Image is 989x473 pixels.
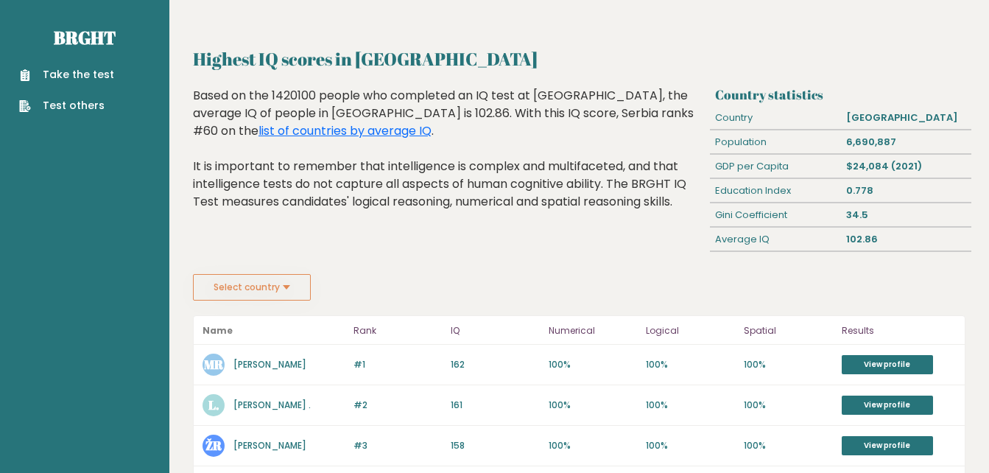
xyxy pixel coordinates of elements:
p: 100% [549,399,638,412]
a: View profile [842,436,933,455]
div: Based on the 1420100 people who completed an IQ test at [GEOGRAPHIC_DATA], the average IQ of peop... [193,87,704,233]
p: 161 [451,399,540,412]
p: Rank [353,322,443,340]
p: 100% [646,358,735,371]
p: Logical [646,322,735,340]
div: Average IQ [710,228,840,251]
h2: Highest IQ scores in [GEOGRAPHIC_DATA] [193,46,965,72]
a: Take the test [19,67,114,83]
a: [PERSON_NAME] [233,439,306,452]
p: 100% [646,439,735,452]
b: Name [203,324,233,337]
p: #2 [353,399,443,412]
p: IQ [451,322,540,340]
p: 100% [744,399,833,412]
a: list of countries by average IQ [258,122,432,139]
p: 100% [744,439,833,452]
button: Select country [193,274,311,301]
div: Population [710,130,840,154]
a: [PERSON_NAME] [233,358,306,371]
p: Spatial [744,322,833,340]
div: 34.5 [840,203,971,227]
div: $24,084 (2021) [840,155,971,178]
p: 100% [549,439,638,452]
p: #3 [353,439,443,452]
p: 100% [744,358,833,371]
div: 6,690,887 [840,130,971,154]
div: Education Index [710,179,840,203]
div: 0.778 [840,179,971,203]
text: ŽR [205,437,222,454]
text: L. [208,396,219,413]
div: Country [710,106,840,130]
p: 100% [549,358,638,371]
text: MR [204,356,224,373]
a: View profile [842,355,933,374]
div: 102.86 [840,228,971,251]
p: #1 [353,358,443,371]
div: GDP per Capita [710,155,840,178]
p: 158 [451,439,540,452]
p: Numerical [549,322,638,340]
h3: Country statistics [715,87,965,102]
a: [PERSON_NAME] . [233,399,311,411]
a: View profile [842,396,933,415]
div: Gini Coefficient [710,203,840,227]
div: [GEOGRAPHIC_DATA] [840,106,971,130]
p: 100% [646,399,735,412]
a: Test others [19,98,114,113]
p: 162 [451,358,540,371]
a: Brght [54,26,116,49]
p: Results [842,322,956,340]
